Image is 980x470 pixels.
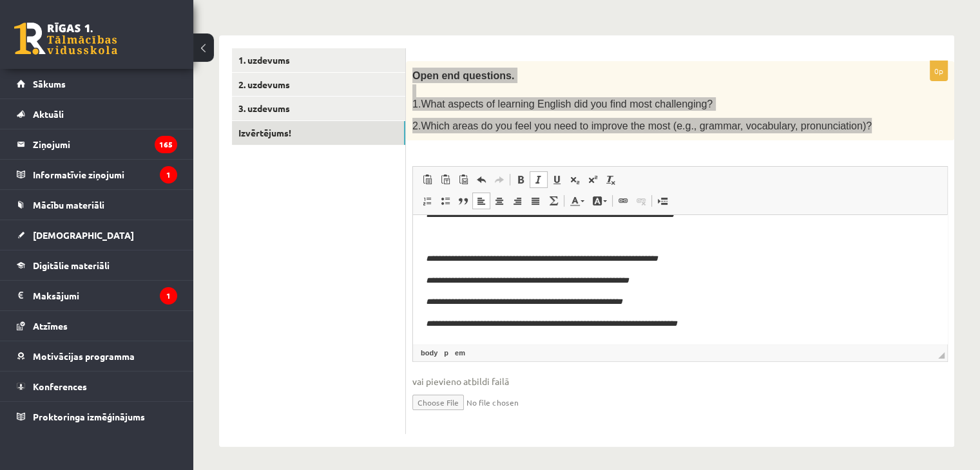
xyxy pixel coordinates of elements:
span: Atzīmes [33,320,68,332]
a: Aktuāli [17,99,177,129]
a: Centrēti [490,193,508,209]
a: Informatīvie ziņojumi1 [17,160,177,189]
a: Izlīdzināt pa labi [508,193,526,209]
i: 1 [160,166,177,183]
a: Ievietot no Worda [454,171,472,188]
a: Izlīdzināt pa kreisi [472,193,490,209]
span: Open end questions. [412,70,514,81]
a: Atcelt (vadīšanas taustiņš+Z) [472,171,490,188]
span: Mērogot [938,352,945,359]
a: em elements [452,347,468,359]
a: Bloka citāts [454,193,472,209]
span: [DEMOGRAPHIC_DATA] [33,229,134,241]
a: Noņemt stilus [602,171,620,188]
a: 2. uzdevums [232,73,405,97]
a: Teksta krāsa [566,193,588,209]
i: 1 [160,287,177,305]
a: Treknraksts (vadīšanas taustiņš+B) [512,171,530,188]
span: Konferences [33,381,87,392]
a: Ievietot kā vienkāršu tekstu (vadīšanas taustiņš+pārslēgšanas taustiņš+V) [436,171,454,188]
a: Konferences [17,371,177,401]
iframe: Bagātinātā teksta redaktors, wiswyg-editor-user-answer-47024944287640 [413,215,947,344]
a: Proktoringa izmēģinājums [17,402,177,431]
a: p elements [441,347,451,359]
a: 1. uzdevums [232,48,405,72]
a: Atsaistīt [632,193,650,209]
a: body elements [418,347,440,359]
span: Mācību materiāli [33,199,104,211]
a: Ievietot lapas pārtraukumu drukai [653,193,671,209]
a: Maksājumi1 [17,281,177,310]
span: Aktuāli [33,108,64,120]
i: 165 [155,136,177,153]
a: Fona krāsa [588,193,611,209]
a: 3. uzdevums [232,97,405,120]
a: Mācību materiāli [17,190,177,220]
a: Apakšraksts [566,171,584,188]
a: Atzīmes [17,311,177,341]
span: Motivācijas programma [33,350,135,362]
span: Proktoringa izmēģinājums [33,411,145,422]
a: Ievietot/noņemt numurētu sarakstu [418,193,436,209]
span: vai pievieno atbildi failā [412,375,948,388]
span: 2.Which areas do you feel you need to improve the most (e.g., grammar, vocabulary, pronunciation)? [412,120,872,131]
span: 1.What aspects of learning English did you find most challenging? [412,99,713,109]
span: Sākums [33,78,66,89]
a: Ziņojumi165 [17,129,177,159]
a: Pasvītrojums (vadīšanas taustiņš+U) [548,171,566,188]
a: Slīpraksts (vadīšanas taustiņš+I) [530,171,548,188]
a: Ievietot/noņemt sarakstu ar aizzīmēm [436,193,454,209]
a: [DEMOGRAPHIC_DATA] [17,220,177,250]
a: Sākums [17,69,177,99]
a: Saite (vadīšanas taustiņš+K) [614,193,632,209]
a: Digitālie materiāli [17,250,177,280]
a: Atkārtot (vadīšanas taustiņš+Y) [490,171,508,188]
legend: Ziņojumi [33,129,177,159]
a: Math [544,193,562,209]
span: Digitālie materiāli [33,259,110,271]
legend: Maksājumi [33,281,177,310]
a: Motivācijas programma [17,341,177,371]
a: Augšraksts [584,171,602,188]
p: 0p [930,61,948,81]
a: Ielīmēt (vadīšanas taustiņš+V) [418,171,436,188]
a: Izvērtējums! [232,121,405,145]
a: Izlīdzināt malas [526,193,544,209]
a: Rīgas 1. Tālmācības vidusskola [14,23,117,55]
legend: Informatīvie ziņojumi [33,160,177,189]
